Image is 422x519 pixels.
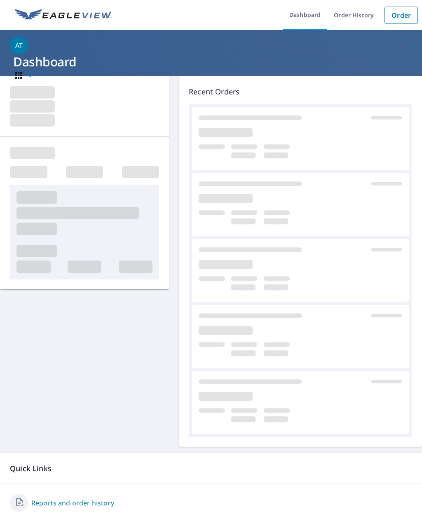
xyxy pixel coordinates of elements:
[31,498,114,508] a: Reports and order history
[189,86,412,97] p: Recent Orders
[10,36,28,54] div: AT
[10,30,422,60] button: AT
[15,9,112,21] img: EV Logo
[10,463,412,474] p: Quick Links
[10,53,412,70] h1: Dashboard
[384,7,418,24] a: Order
